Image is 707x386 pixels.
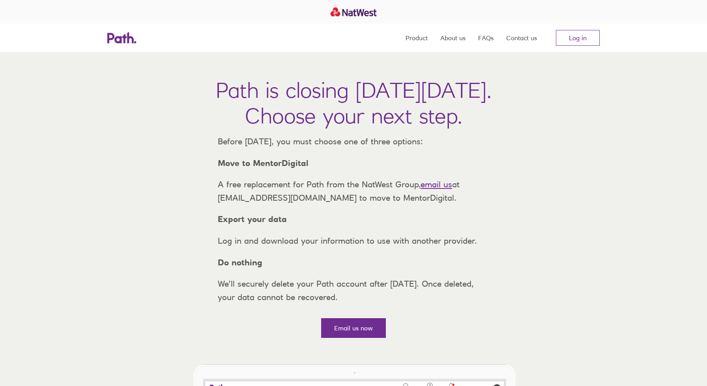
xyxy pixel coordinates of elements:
a: email us [421,179,452,189]
strong: Do nothing [218,257,262,267]
p: Log in and download your information to use with another provider. [211,234,496,248]
a: Email us now [321,318,386,338]
strong: Move to MentorDigital [218,158,309,168]
a: Product [406,24,428,52]
p: A free replacement for Path from the NatWest Group, at [EMAIL_ADDRESS][DOMAIN_NAME] to move to Me... [211,178,496,204]
a: About us [440,24,466,52]
a: Log in [556,30,600,46]
h1: Path is closing [DATE][DATE]. Choose your next step. [216,77,492,129]
p: Before [DATE], you must choose one of three options: [211,135,496,148]
a: Contact us [506,24,537,52]
a: FAQs [478,24,494,52]
p: We’ll securely delete your Path account after [DATE]. Once deleted, your data cannot be recovered. [211,277,496,304]
strong: Export your data [218,214,287,224]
